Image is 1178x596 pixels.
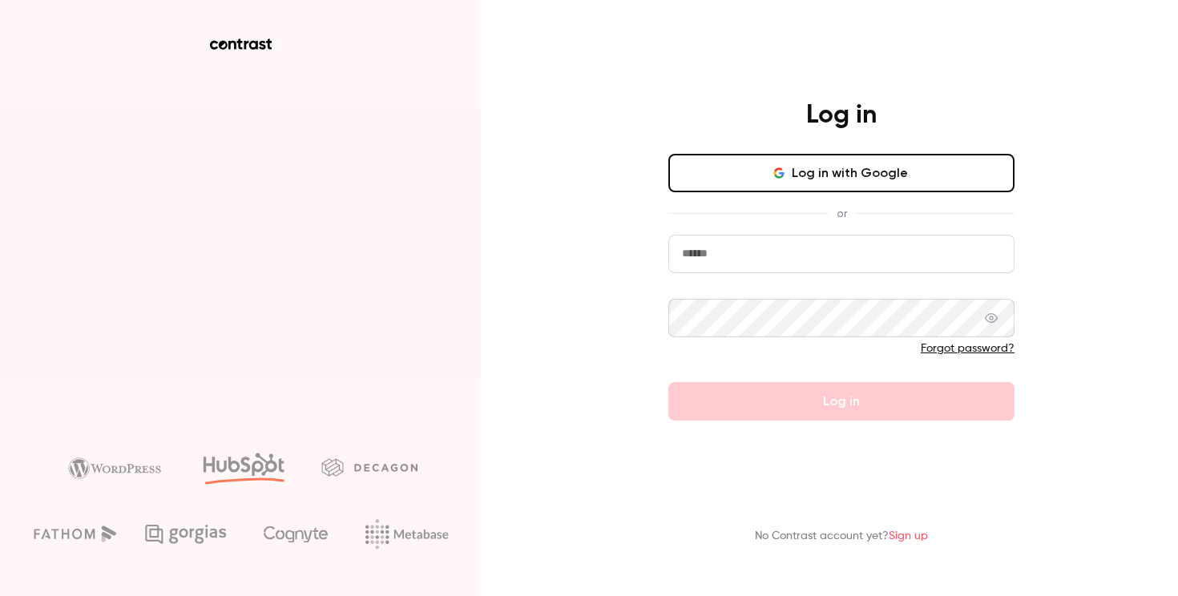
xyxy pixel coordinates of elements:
a: Forgot password? [921,343,1015,354]
button: Log in with Google [668,154,1015,192]
p: No Contrast account yet? [755,528,928,545]
h4: Log in [806,99,877,131]
img: decagon [321,458,418,476]
span: or [829,205,855,222]
a: Sign up [889,530,928,542]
